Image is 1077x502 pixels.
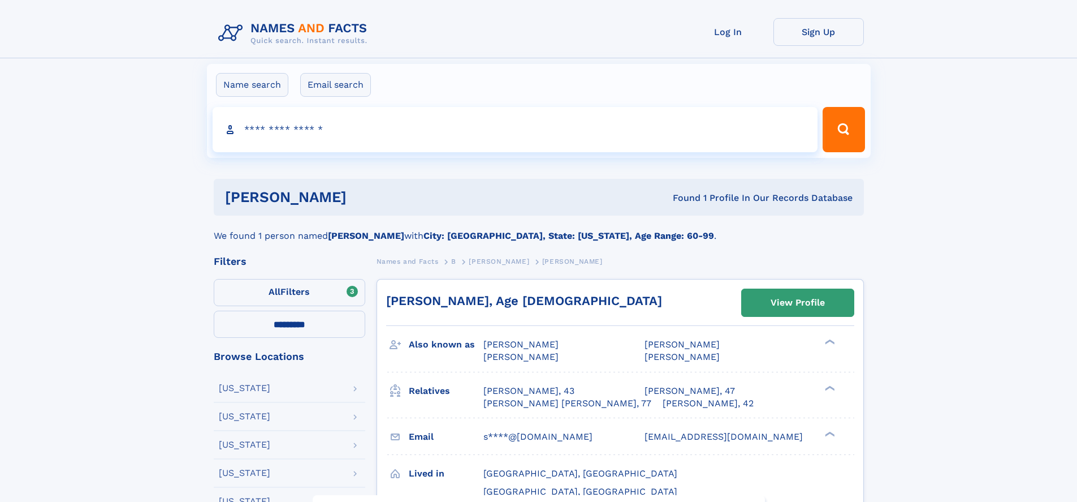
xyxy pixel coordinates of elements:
[822,384,836,392] div: ❯
[771,290,825,316] div: View Profile
[300,73,371,97] label: Email search
[451,254,456,268] a: B
[213,107,818,152] input: search input
[645,339,720,350] span: [PERSON_NAME]
[219,384,270,393] div: [US_STATE]
[328,230,404,241] b: [PERSON_NAME]
[483,486,677,497] span: [GEOGRAPHIC_DATA], [GEOGRAPHIC_DATA]
[214,351,365,362] div: Browse Locations
[483,397,651,410] a: [PERSON_NAME] [PERSON_NAME], 77
[423,230,714,241] b: City: [GEOGRAPHIC_DATA], State: [US_STATE], Age Range: 60-99
[773,18,864,46] a: Sign Up
[469,258,529,265] span: [PERSON_NAME]
[742,289,854,316] a: View Profile
[483,468,677,479] span: [GEOGRAPHIC_DATA], [GEOGRAPHIC_DATA]
[483,385,574,397] a: [PERSON_NAME], 43
[214,18,377,49] img: Logo Names and Facts
[451,258,456,265] span: B
[822,430,836,437] div: ❯
[219,412,270,421] div: [US_STATE]
[219,440,270,449] div: [US_STATE]
[409,427,483,447] h3: Email
[214,256,365,267] div: Filters
[219,469,270,478] div: [US_STATE]
[645,385,735,397] a: [PERSON_NAME], 47
[683,18,773,46] a: Log In
[469,254,529,268] a: [PERSON_NAME]
[377,254,439,268] a: Names and Facts
[483,339,559,350] span: [PERSON_NAME]
[409,335,483,354] h3: Also known as
[225,190,510,204] h1: [PERSON_NAME]
[214,279,365,306] label: Filters
[216,73,288,97] label: Name search
[509,192,853,204] div: Found 1 Profile In Our Records Database
[214,216,864,243] div: We found 1 person named with .
[823,107,864,152] button: Search Button
[409,381,483,401] h3: Relatives
[645,351,720,362] span: [PERSON_NAME]
[645,431,803,442] span: [EMAIL_ADDRESS][DOMAIN_NAME]
[663,397,754,410] a: [PERSON_NAME], 42
[386,294,662,308] a: [PERSON_NAME], Age [DEMOGRAPHIC_DATA]
[542,258,603,265] span: [PERSON_NAME]
[269,286,280,297] span: All
[483,351,559,362] span: [PERSON_NAME]
[409,464,483,483] h3: Lived in
[822,338,836,346] div: ❯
